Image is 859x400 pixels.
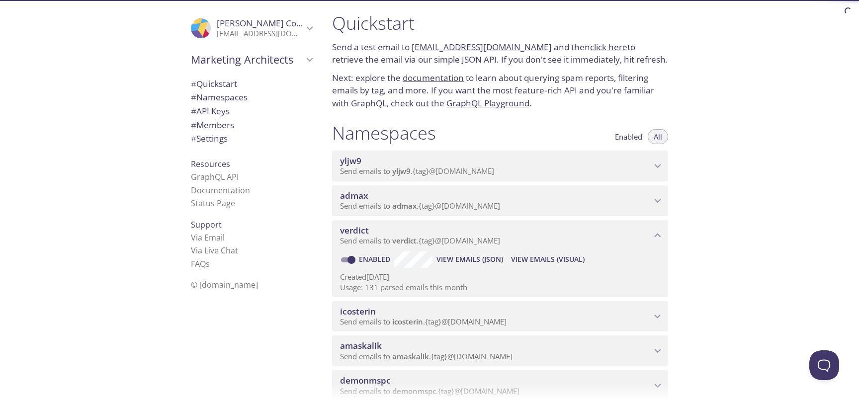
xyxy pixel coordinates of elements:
[191,119,234,131] span: Members
[446,97,529,109] a: GraphQL Playground
[340,225,369,236] span: verdict
[340,166,494,176] span: Send emails to . {tag} @[DOMAIN_NAME]
[648,129,668,144] button: All
[191,245,238,256] a: Via Live Chat
[191,133,228,144] span: Settings
[340,190,368,201] span: admax
[191,78,237,89] span: Quickstart
[392,351,429,361] span: amaskalik
[340,201,500,211] span: Send emails to . {tag} @[DOMAIN_NAME]
[507,251,589,267] button: View Emails (Visual)
[332,12,668,34] h1: Quickstart
[332,41,668,66] p: Send a test email to and then to retrieve the email via our simple JSON API. If you don't see it ...
[191,91,196,103] span: #
[191,171,239,182] a: GraphQL API
[332,220,668,251] div: verdict namespace
[191,119,196,131] span: #
[191,279,258,290] span: © [DOMAIN_NAME]
[340,317,507,326] span: Send emails to . {tag} @[DOMAIN_NAME]
[191,159,230,169] span: Resources
[332,122,436,144] h1: Namespaces
[191,105,196,117] span: #
[332,335,668,366] div: amaskalik namespace
[191,78,196,89] span: #
[183,47,320,73] div: Marketing Architects
[809,350,839,380] iframe: Help Scout Beacon - Open
[191,105,230,117] span: API Keys
[191,185,250,196] a: Documentation
[191,258,210,269] a: FAQ
[332,151,668,181] div: yljw9 namespace
[183,90,320,104] div: Namespaces
[183,132,320,146] div: Team Settings
[392,317,423,326] span: icosterin
[332,185,668,216] div: admax namespace
[191,53,303,67] span: Marketing Architects
[392,166,411,176] span: yljw9
[392,201,417,211] span: admax
[340,306,376,317] span: icosterin
[340,236,500,245] span: Send emails to . {tag} @[DOMAIN_NAME]
[183,104,320,118] div: API Keys
[392,236,417,245] span: verdict
[511,253,585,265] span: View Emails (Visual)
[332,72,668,110] p: Next: explore the to learn about querying spam reports, filtering emails by tag, and more. If you...
[436,253,503,265] span: View Emails (JSON)
[332,301,668,332] div: icosterin namespace
[340,272,660,282] p: Created [DATE]
[609,129,648,144] button: Enabled
[340,155,361,166] span: yljw9
[191,133,196,144] span: #
[340,351,513,361] span: Send emails to . {tag} @[DOMAIN_NAME]
[217,17,319,29] span: [PERSON_NAME] Costerin
[191,91,248,103] span: Namespaces
[403,72,464,83] a: documentation
[191,219,222,230] span: Support
[340,375,391,386] span: demonmspc
[217,29,303,39] p: [EMAIL_ADDRESS][DOMAIN_NAME]
[432,251,507,267] button: View Emails (JSON)
[183,12,320,45] div: Ivan Costerin
[412,41,552,53] a: [EMAIL_ADDRESS][DOMAIN_NAME]
[206,258,210,269] span: s
[191,232,225,243] a: Via Email
[191,198,235,209] a: Status Page
[340,282,660,293] p: Usage: 131 parsed emails this month
[590,41,627,53] a: click here
[340,340,382,351] span: amaskalik
[183,77,320,91] div: Quickstart
[357,254,394,264] a: Enabled
[183,118,320,132] div: Members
